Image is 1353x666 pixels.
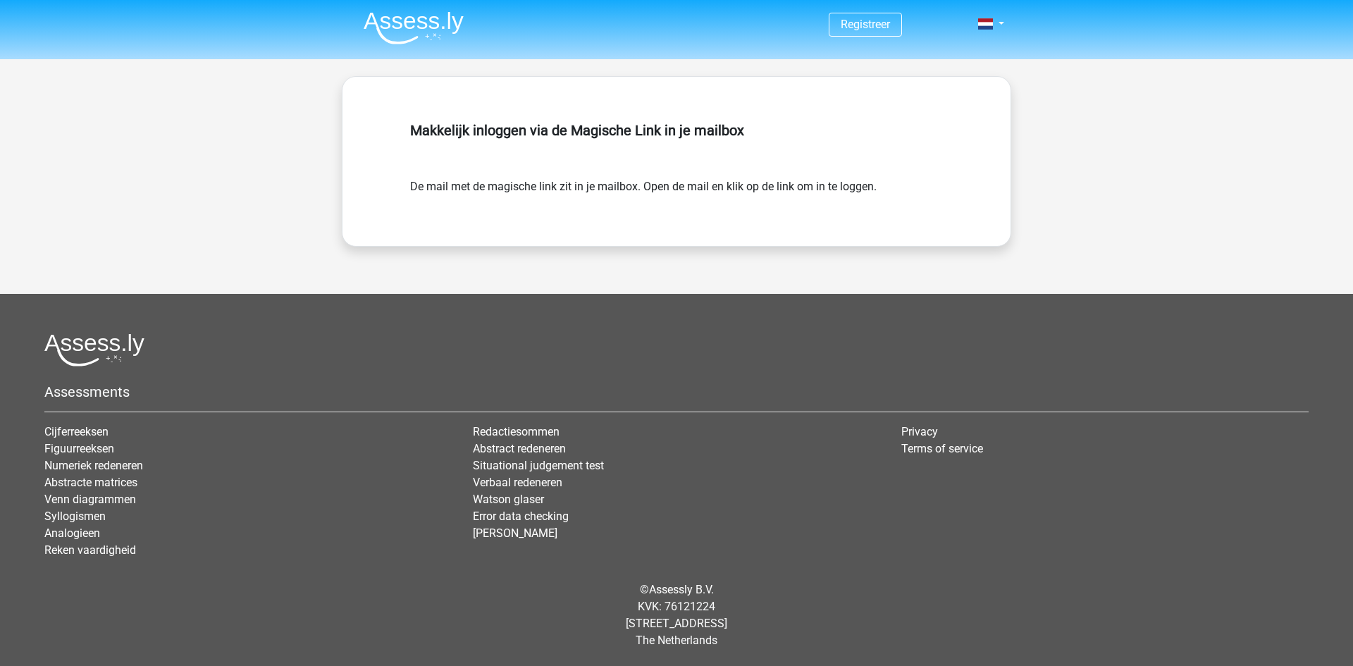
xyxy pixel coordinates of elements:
[44,476,137,489] a: Abstracte matrices
[473,425,560,438] a: Redactiesommen
[473,493,544,506] a: Watson glaser
[44,510,106,523] a: Syllogismen
[410,122,943,139] h5: Makkelijk inloggen via de Magische Link in je mailbox
[44,383,1309,400] h5: Assessments
[649,583,714,596] a: Assessly B.V.
[34,570,1319,660] div: © KVK: 76121224 [STREET_ADDRESS] The Netherlands
[901,425,938,438] a: Privacy
[473,442,566,455] a: Abstract redeneren
[44,493,136,506] a: Venn diagrammen
[44,526,100,540] a: Analogieen
[901,442,983,455] a: Terms of service
[473,510,569,523] a: Error data checking
[473,459,604,472] a: Situational judgement test
[473,526,557,540] a: [PERSON_NAME]
[410,178,943,195] form: De mail met de magische link zit in je mailbox. Open de mail en klik op de link om in te loggen.
[44,442,114,455] a: Figuurreeksen
[364,11,464,44] img: Assessly
[44,425,109,438] a: Cijferreeksen
[473,476,562,489] a: Verbaal redeneren
[44,459,143,472] a: Numeriek redeneren
[841,18,890,31] a: Registreer
[44,543,136,557] a: Reken vaardigheid
[44,333,144,366] img: Assessly logo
